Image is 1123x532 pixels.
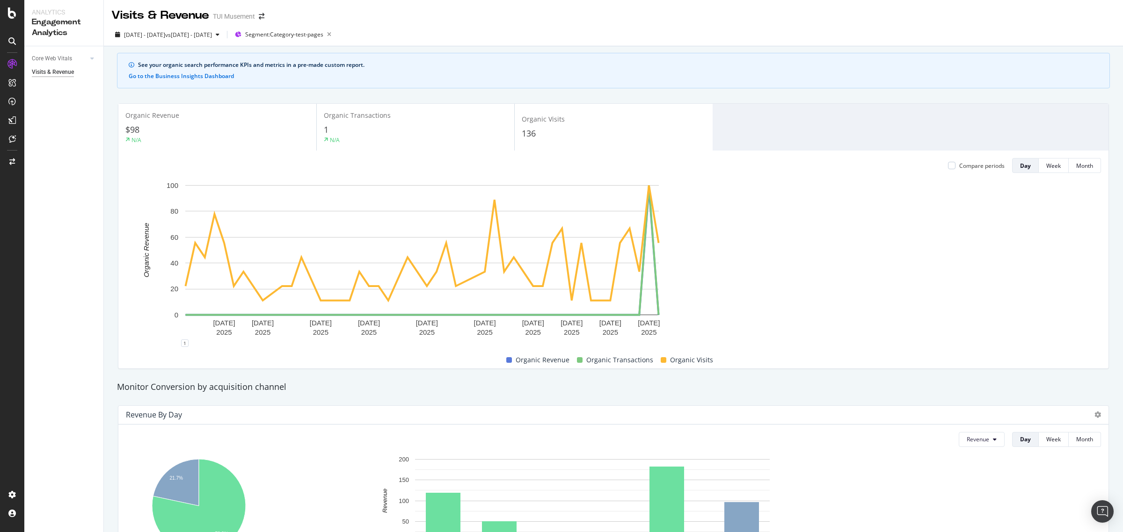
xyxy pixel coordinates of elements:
span: Organic Visits [522,115,565,123]
text: Organic Revenue [142,223,150,278]
div: Monitor Conversion by acquisition channel [112,381,1115,393]
text: Revenue [381,489,388,513]
text: 80 [170,207,178,215]
button: [DATE] - [DATE]vs[DATE] - [DATE] [111,27,223,42]
span: $98 [125,124,139,135]
span: Organic Visits [670,354,713,366]
text: [DATE] [252,319,274,327]
div: N/A [131,136,141,144]
text: 0 [175,311,178,319]
div: 1 [181,339,189,347]
button: Month [1069,432,1101,447]
text: 2025 [313,328,328,336]
text: 21.7% [170,475,183,481]
text: 2025 [641,328,656,336]
text: 2025 [419,328,435,336]
text: 2025 [255,328,270,336]
button: Revenue [959,432,1005,447]
text: [DATE] [638,319,660,327]
button: Go to the Business Insights Dashboard [129,73,234,79]
div: N/A [330,136,340,144]
text: 2025 [361,328,377,336]
div: Day [1020,162,1031,170]
span: [DATE] - [DATE] [124,31,165,39]
div: Core Web Vitals [32,54,72,64]
button: Week [1039,432,1069,447]
span: Organic Transactions [324,111,391,120]
a: Visits & Revenue [32,67,97,77]
svg: A chart. [126,180,718,343]
span: Segment: Category-test-pages [245,30,323,38]
div: See your organic search performance KPIs and metrics in a pre-made custom report. [138,61,1098,69]
div: Analytics [32,7,96,17]
span: Revenue [967,435,989,443]
text: [DATE] [522,319,544,327]
span: Organic Revenue [516,354,569,366]
text: [DATE] [599,319,621,327]
button: Day [1012,432,1039,447]
text: [DATE] [474,319,496,327]
div: Compare periods [959,162,1005,170]
button: Day [1012,158,1039,173]
div: Day [1020,435,1031,443]
text: 100 [167,181,178,189]
text: 150 [399,476,409,483]
button: Month [1069,158,1101,173]
text: 50 [402,518,409,525]
div: arrow-right-arrow-left [259,13,264,20]
div: TUI Musement [213,12,255,21]
a: Core Web Vitals [32,54,88,64]
span: 136 [522,128,536,139]
button: Week [1039,158,1069,173]
span: 1 [324,124,328,135]
text: 40 [170,259,178,267]
div: Visits & Revenue [32,67,74,77]
text: [DATE] [213,319,235,327]
text: 2025 [603,328,618,336]
div: Week [1046,162,1061,170]
text: [DATE] [358,319,380,327]
text: 20 [170,285,178,293]
span: vs [DATE] - [DATE] [165,31,212,39]
text: 2025 [564,328,579,336]
text: 2025 [216,328,232,336]
text: 2025 [525,328,541,336]
div: Engagement Analytics [32,17,96,38]
text: 2025 [477,328,492,336]
span: Organic Revenue [125,111,179,120]
button: Segment:Category-test-pages [231,27,335,42]
text: [DATE] [310,319,332,327]
div: info banner [117,53,1110,88]
text: 100 [399,497,409,504]
div: Month [1076,162,1093,170]
text: 200 [399,456,409,463]
div: Visits & Revenue [111,7,209,23]
div: Revenue by Day [126,410,182,419]
text: 60 [170,233,178,241]
span: Organic Transactions [586,354,653,366]
div: Month [1076,435,1093,443]
text: [DATE] [416,319,438,327]
div: Open Intercom Messenger [1091,500,1114,523]
text: [DATE] [561,319,583,327]
div: Week [1046,435,1061,443]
